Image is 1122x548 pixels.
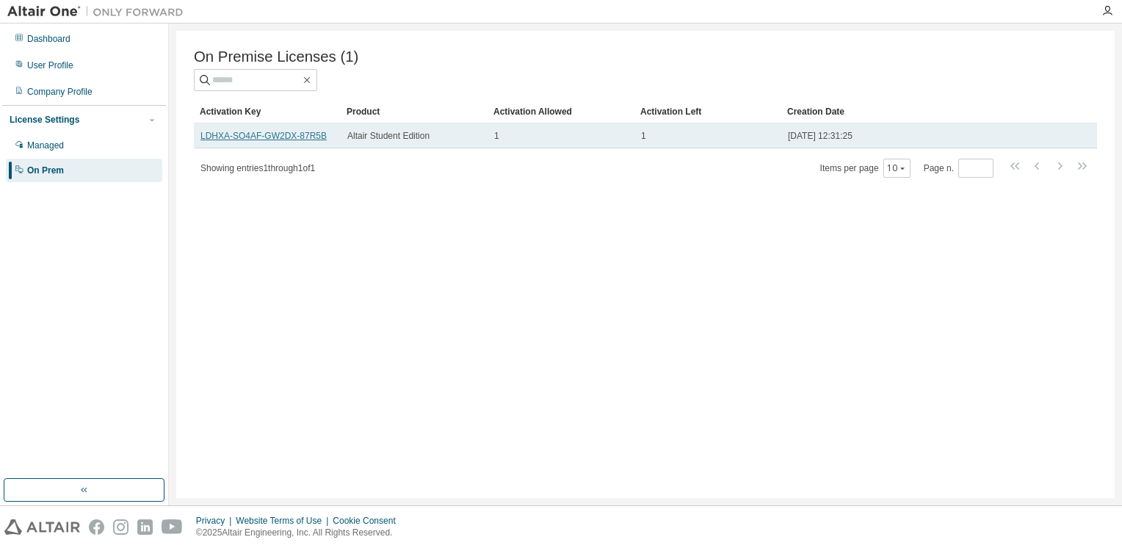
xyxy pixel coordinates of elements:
[137,519,153,535] img: linkedin.svg
[494,130,499,142] span: 1
[89,519,104,535] img: facebook.svg
[640,100,775,123] div: Activation Left
[27,86,93,98] div: Company Profile
[27,140,64,151] div: Managed
[7,4,191,19] img: Altair One
[27,33,70,45] div: Dashboard
[236,515,333,527] div: Website Terms of Use
[27,165,64,176] div: On Prem
[10,114,79,126] div: License Settings
[113,519,129,535] img: instagram.svg
[333,515,404,527] div: Cookie Consent
[200,100,335,123] div: Activation Key
[200,131,327,141] a: LDHXA-SO4AF-GW2DX-87R5B
[924,159,993,178] span: Page n.
[347,130,430,142] span: Altair Student Edition
[820,159,911,178] span: Items per page
[4,519,80,535] img: altair_logo.svg
[887,162,907,174] button: 10
[194,48,358,65] span: On Premise Licenses (1)
[641,130,646,142] span: 1
[196,527,405,539] p: © 2025 Altair Engineering, Inc. All Rights Reserved.
[787,100,1032,123] div: Creation Date
[162,519,183,535] img: youtube.svg
[788,130,853,142] span: [DATE] 12:31:25
[347,100,482,123] div: Product
[200,163,315,173] span: Showing entries 1 through 1 of 1
[493,100,629,123] div: Activation Allowed
[27,60,73,71] div: User Profile
[196,515,236,527] div: Privacy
